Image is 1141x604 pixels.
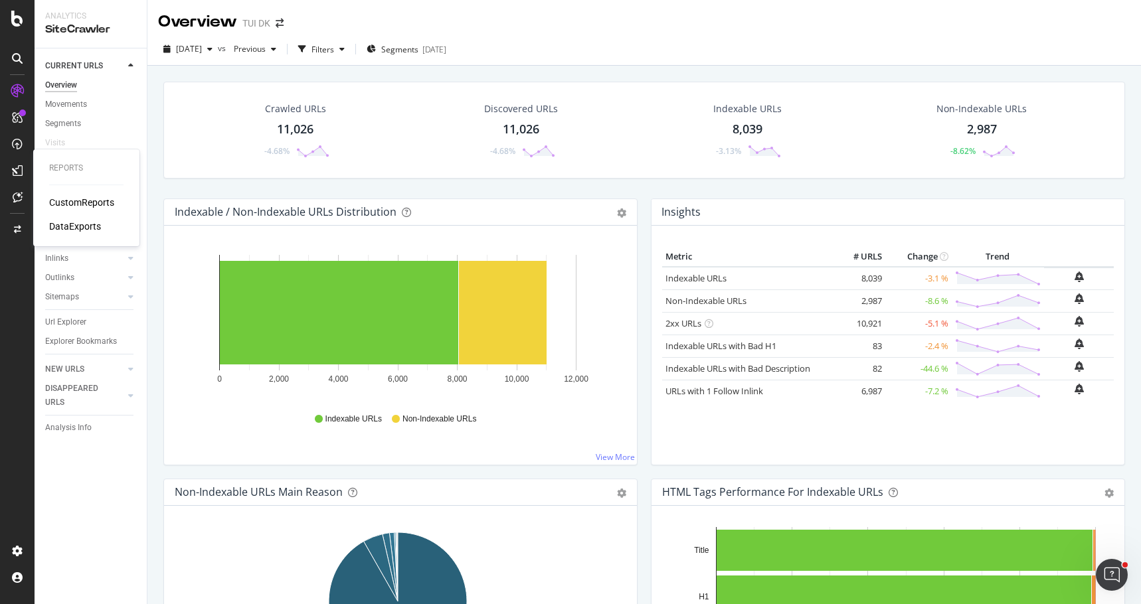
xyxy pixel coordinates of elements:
div: bell-plus [1075,384,1084,394]
td: 83 [832,335,885,357]
div: Non-Indexable URLs [936,102,1027,115]
div: Sitemaps [45,290,79,304]
a: NEW URLS [45,362,124,376]
div: 8,039 [733,121,762,138]
text: 2,000 [269,374,289,384]
a: 2xx URLs [665,317,701,329]
td: -2.4 % [885,335,952,357]
div: bell-plus [1075,339,1084,349]
a: Explorer Bookmarks [45,335,137,348]
a: View More [596,451,635,463]
a: CustomReports [49,196,114,209]
div: NEW URLS [45,362,84,376]
div: -8.62% [950,145,976,157]
div: bell-plus [1075,271,1084,282]
a: Overview [45,78,137,92]
div: gear [617,489,626,498]
span: vs [218,42,228,54]
div: Overview [45,78,77,92]
text: 6,000 [388,374,408,384]
a: URLs with 1 Follow Inlink [665,385,763,397]
div: Explorer Bookmarks [45,335,117,348]
div: bell-plus [1075,316,1084,327]
td: 2,987 [832,289,885,312]
a: Visits [45,136,78,150]
a: DataExports [49,220,101,233]
td: -8.6 % [885,289,952,312]
div: Overview [158,11,237,33]
iframe: Intercom live chat [1096,559,1128,591]
div: Reports [49,163,124,174]
div: Crawled URLs [265,102,326,115]
th: # URLS [832,247,885,267]
div: Inlinks [45,252,68,265]
div: gear [617,208,626,218]
div: Indexable / Non-Indexable URLs Distribution [175,205,396,218]
td: -5.1 % [885,312,952,335]
div: TUI DK [242,17,270,30]
div: arrow-right-arrow-left [276,19,284,28]
div: -4.68% [264,145,290,157]
div: -4.68% [490,145,515,157]
div: bell-plus [1075,293,1084,304]
div: Analytics [45,11,136,22]
div: Url Explorer [45,315,86,329]
div: 2,987 [967,121,997,138]
text: Title [694,546,709,555]
a: Url Explorer [45,315,137,329]
div: [DATE] [422,44,446,55]
text: 4,000 [328,374,348,384]
a: Analysis Info [45,421,137,435]
a: Non-Indexable URLs [665,295,746,307]
text: 12,000 [564,374,588,384]
span: Non-Indexable URLs [402,414,476,425]
div: Non-Indexable URLs Main Reason [175,485,343,498]
div: -3.13% [716,145,741,157]
td: 8,039 [832,267,885,290]
div: Analysis Info [45,421,92,435]
h4: Insights [661,203,701,221]
a: Inlinks [45,252,124,265]
a: Outlinks [45,271,124,285]
div: SiteCrawler [45,22,136,37]
div: DISAPPEARED URLS [45,382,112,410]
span: Segments [381,44,418,55]
a: Sitemaps [45,290,124,304]
td: -3.1 % [885,267,952,290]
div: 11,026 [503,121,539,138]
text: 0 [217,374,222,384]
text: 8,000 [447,374,467,384]
td: -44.6 % [885,357,952,380]
td: 82 [832,357,885,380]
div: 11,026 [277,121,313,138]
text: H1 [699,592,709,601]
td: 10,921 [832,312,885,335]
a: CURRENT URLS [45,59,124,73]
div: Movements [45,98,87,112]
div: A chart. [175,247,622,401]
button: [DATE] [158,38,218,60]
a: Movements [45,98,137,112]
a: DISAPPEARED URLS [45,382,124,410]
span: 2025 Sep. 30th [176,43,202,54]
th: Trend [952,247,1044,267]
button: Filters [293,38,350,60]
td: 6,987 [832,380,885,402]
a: Indexable URLs [665,272,727,284]
div: bell-plus [1075,361,1084,372]
div: CURRENT URLS [45,59,103,73]
a: Segments [45,117,137,131]
th: Change [885,247,952,267]
div: gear [1104,489,1114,498]
span: Indexable URLs [325,414,382,425]
button: Segments[DATE] [361,38,452,60]
div: HTML Tags Performance for Indexable URLs [662,485,883,498]
div: Filters [311,44,334,55]
div: Segments [45,117,81,131]
td: -7.2 % [885,380,952,402]
text: 10,000 [505,374,529,384]
button: Previous [228,38,282,60]
div: Indexable URLs [713,102,782,115]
